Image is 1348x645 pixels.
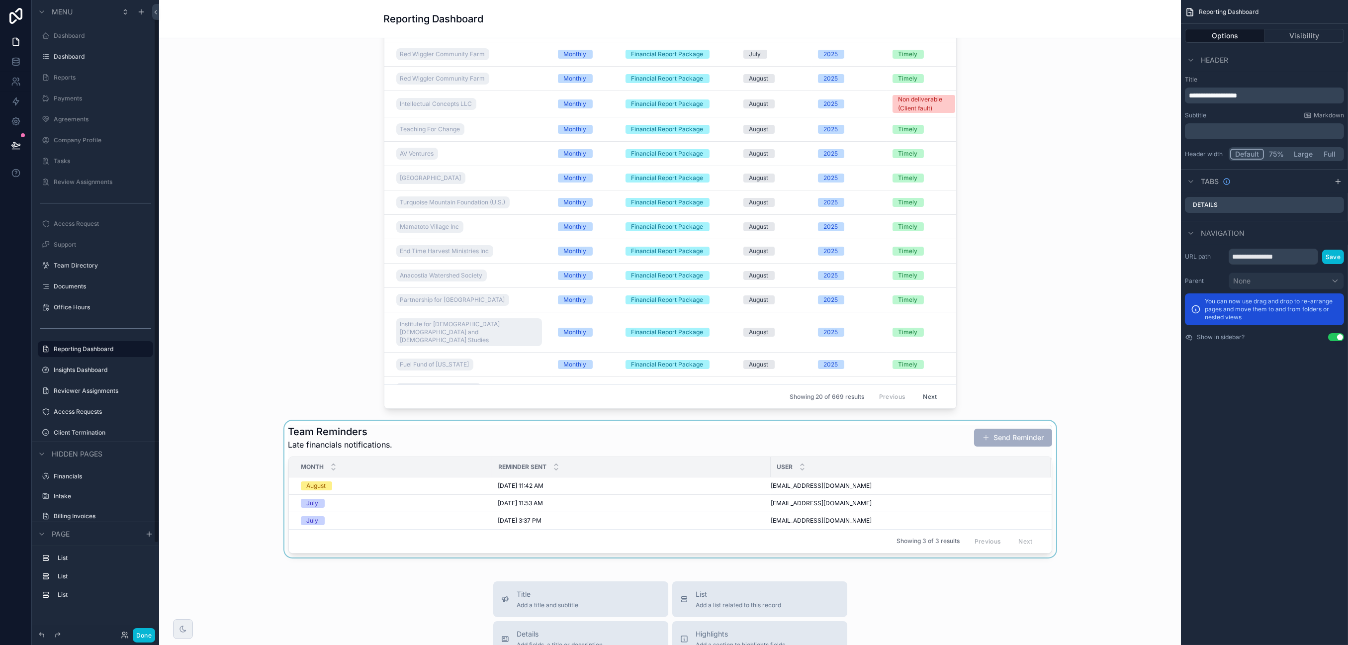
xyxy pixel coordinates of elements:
[1201,177,1219,186] span: Tabs
[672,581,847,617] button: ListAdd a list related to this record
[58,554,149,562] label: List
[54,512,151,520] label: Billing Invoices
[54,492,151,500] label: Intake
[54,74,151,82] label: Reports
[54,282,151,290] label: Documents
[916,389,944,404] button: Next
[384,12,484,26] h1: Reporting Dashboard
[54,220,151,228] label: Access Request
[1264,149,1289,160] button: 75%
[54,94,151,102] label: Payments
[54,408,151,416] label: Access Requests
[54,178,151,186] label: Review Assignments
[52,449,102,459] span: Hidden pages
[32,546,159,613] div: scrollable content
[54,53,151,61] label: Dashboard
[1233,276,1251,286] span: None
[54,241,151,249] label: Support
[52,529,70,539] span: Page
[1199,8,1258,16] span: Reporting Dashboard
[1185,76,1344,84] label: Title
[696,629,786,639] span: Highlights
[517,589,579,599] span: Title
[517,629,603,639] span: Details
[133,628,155,643] button: Done
[54,472,151,480] label: Financials
[696,601,782,609] span: Add a list related to this record
[54,345,147,353] label: Reporting Dashboard
[52,7,73,17] span: Menu
[54,366,151,374] label: Insights Dashboard
[1185,150,1225,158] label: Header width
[1317,149,1343,160] button: Full
[1322,250,1344,264] button: Save
[58,572,149,580] label: List
[1185,123,1344,139] div: scrollable content
[493,581,668,617] button: TitleAdd a title and subtitle
[54,387,151,395] label: Reviewer Assignments
[1304,111,1344,119] a: Markdown
[1185,253,1225,261] label: URL path
[54,115,151,123] label: Agreements
[499,463,547,471] span: Reminder Sent
[54,32,151,40] label: Dashboard
[777,463,793,471] span: User
[54,262,151,270] label: Team Directory
[1193,201,1218,209] label: Details
[54,136,151,144] label: Company Profile
[696,589,782,599] span: List
[1185,277,1225,285] label: Parent
[54,157,151,165] label: Tasks
[301,463,324,471] span: Month
[54,303,151,311] label: Office Hours
[1185,111,1206,119] label: Subtitle
[1265,29,1345,43] button: Visibility
[1185,29,1265,43] button: Options
[1201,228,1245,238] span: Navigation
[1197,333,1245,341] label: Show in sidebar?
[58,591,149,599] label: List
[1229,273,1344,289] button: None
[1289,149,1317,160] button: Large
[1314,111,1344,119] span: Markdown
[517,601,579,609] span: Add a title and subtitle
[54,429,151,437] label: Client Termination
[1201,55,1228,65] span: Header
[1205,297,1338,321] p: You can now use drag and drop to re-arrange pages and move them to and from folders or nested views
[790,392,864,400] span: Showing 20 of 669 results
[1185,88,1344,103] div: scrollable content
[1230,149,1264,160] button: Default
[897,537,960,545] span: Showing 3 of 3 results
